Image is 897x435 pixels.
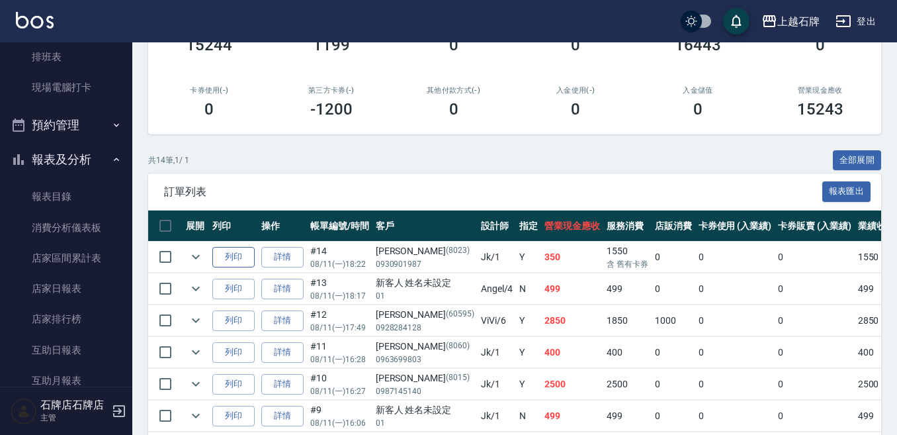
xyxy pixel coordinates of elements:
h3: 0 [693,100,703,119]
h2: 其他付款方式(-) [408,86,499,95]
td: #14 [307,242,372,273]
td: 400 [541,337,603,368]
h2: 卡券使用(-) [164,86,255,95]
button: 報表匯出 [822,181,871,202]
td: Jk /1 [478,242,517,273]
p: 01 [376,417,474,429]
td: 0 [775,242,855,273]
h3: 0 [449,100,458,119]
p: (60595) [446,308,474,322]
h3: 0 [571,100,580,119]
button: 列印 [212,406,255,426]
img: Person [11,398,37,424]
button: 列印 [212,247,255,267]
td: 0 [775,369,855,400]
a: 消費分析儀表板 [5,213,127,243]
td: 350 [541,242,603,273]
a: 互助月報表 [5,365,127,396]
h3: 0 [449,36,458,54]
td: Angel /4 [478,273,517,305]
td: Jk /1 [478,401,517,432]
p: 08/11 (一) 16:27 [310,385,369,397]
td: 2500 [603,369,652,400]
td: #13 [307,273,372,305]
td: 0 [695,242,775,273]
td: Y [516,369,541,400]
div: 上越石牌 [777,13,820,30]
h3: 0 [204,100,214,119]
button: 列印 [212,374,255,395]
a: 互助日報表 [5,335,127,365]
p: 08/11 (一) 18:17 [310,290,369,302]
h3: 15244 [186,36,232,54]
a: 詳情 [261,247,304,267]
div: 新客人 姓名未設定 [376,276,474,290]
td: 0 [775,337,855,368]
a: 店家排行榜 [5,304,127,334]
td: Jk /1 [478,369,517,400]
h3: -1200 [310,100,353,119]
button: expand row [186,311,206,330]
td: 0 [695,337,775,368]
button: expand row [186,247,206,267]
a: 排班表 [5,42,127,72]
a: 詳情 [261,406,304,426]
p: 08/11 (一) 17:49 [310,322,369,334]
p: 0987145140 [376,385,474,397]
a: 詳情 [261,374,304,395]
p: 08/11 (一) 16:28 [310,354,369,365]
td: 0 [652,369,695,400]
p: 08/11 (一) 18:22 [310,258,369,270]
td: N [516,401,541,432]
p: 0963699803 [376,354,474,365]
p: 01 [376,290,474,302]
td: 0 [775,273,855,305]
a: 店家區間累計表 [5,243,127,273]
div: [PERSON_NAME] [376,371,474,385]
p: (8015) [446,371,470,385]
td: 0 [652,242,695,273]
th: 展開 [183,211,209,242]
button: expand row [186,374,206,394]
td: 499 [541,273,603,305]
p: 0930901987 [376,258,474,270]
th: 客戶 [372,211,478,242]
td: 0 [695,369,775,400]
div: 新客人 姓名未設定 [376,403,474,417]
h2: 入金儲值 [653,86,744,95]
button: save [723,8,749,34]
button: 列印 [212,279,255,299]
h5: 石牌店石牌店 [40,399,108,412]
td: 1850 [603,305,652,336]
a: 報表目錄 [5,181,127,212]
td: #12 [307,305,372,336]
button: 列印 [212,342,255,363]
p: 含 舊有卡券 [607,258,648,270]
th: 指定 [516,211,541,242]
td: 2500 [541,369,603,400]
div: [PERSON_NAME] [376,308,474,322]
img: Logo [16,12,54,28]
h3: 0 [816,36,825,54]
td: #11 [307,337,372,368]
a: 現場電腦打卡 [5,72,127,103]
td: 0 [695,273,775,305]
h3: 0 [571,36,580,54]
button: 列印 [212,311,255,331]
td: 400 [603,337,652,368]
button: expand row [186,342,206,362]
th: 列印 [209,211,258,242]
th: 卡券使用 (入業績) [695,211,775,242]
p: 共 14 筆, 1 / 1 [148,154,189,166]
div: [PERSON_NAME] [376,244,474,258]
button: expand row [186,279,206,299]
button: 報表及分析 [5,142,127,177]
td: 0 [652,273,695,305]
td: Jk /1 [478,337,517,368]
p: (8060) [446,340,470,354]
p: 08/11 (一) 16:06 [310,417,369,429]
span: 訂單列表 [164,185,822,199]
td: 2850 [541,305,603,336]
td: N [516,273,541,305]
h2: 第三方卡券(-) [286,86,377,95]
